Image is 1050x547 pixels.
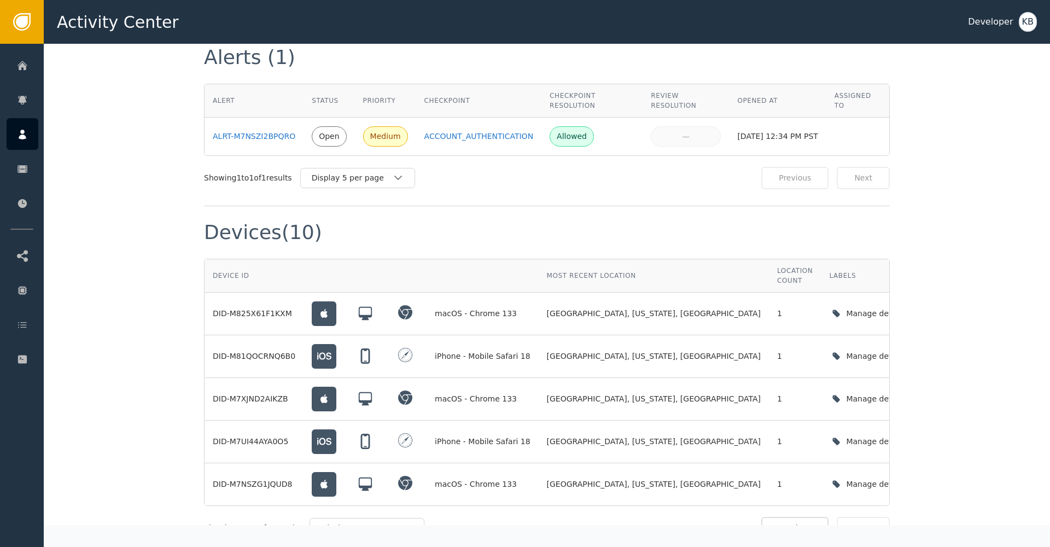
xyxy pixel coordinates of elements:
[557,131,587,142] div: Allowed
[829,388,951,410] button: Manage device labels
[435,479,530,490] div: macOS - Chrome 133
[829,345,951,368] button: Manage device labels
[777,393,813,405] div: 1
[424,131,534,142] a: ACCOUNT_AUTHENTICATION
[321,522,402,534] div: Display 5 per page
[658,131,714,142] div: —
[846,351,932,362] div: Manage device labels
[319,131,339,142] div: Open
[435,308,530,319] div: macOS - Chrome 133
[547,308,761,319] span: [GEOGRAPHIC_DATA], [US_STATE], [GEOGRAPHIC_DATA]
[846,436,932,447] div: Manage device labels
[777,479,813,490] div: 1
[547,479,761,490] span: [GEOGRAPHIC_DATA], [US_STATE], [GEOGRAPHIC_DATA]
[204,522,301,534] div: Showing 6 to 10 of 10 results
[300,168,415,188] button: Display 5 per page
[729,84,826,118] th: Opened At
[304,84,354,118] th: Status
[355,84,416,118] th: Priority
[213,351,295,362] div: DID-M81QOCRNQ6B0
[777,351,813,362] div: 1
[213,308,295,319] div: DID-M825X61F1KXM
[205,259,304,293] th: Device ID
[829,302,951,325] button: Manage device labels
[737,131,818,142] div: [DATE] 12:34 PM PST
[1019,12,1037,32] button: KB
[213,131,295,142] a: ALRT-M7NSZI2BPQRO
[310,518,424,538] button: Display 5 per page
[769,259,821,293] th: Location Count
[435,351,530,362] div: iPhone - Mobile Safari 18
[846,308,932,319] div: Manage device labels
[643,84,729,118] th: Review Resolution
[547,436,761,447] span: [GEOGRAPHIC_DATA], [US_STATE], [GEOGRAPHIC_DATA]
[846,393,932,405] div: Manage device labels
[435,436,530,447] div: iPhone - Mobile Safari 18
[204,172,292,184] div: Showing 1 to 1 of 1 results
[821,259,959,293] th: Labels
[829,473,951,496] button: Manage device labels
[213,436,295,447] div: DID-M7UI44AYA0O5
[761,517,829,539] button: Previous
[312,172,393,184] div: Display 5 per page
[846,479,932,490] div: Manage device labels
[547,351,761,362] span: [GEOGRAPHIC_DATA], [US_STATE], [GEOGRAPHIC_DATA]
[204,223,322,242] div: Devices (10)
[826,84,889,118] th: Assigned To
[370,131,401,142] div: Medium
[829,430,951,453] button: Manage device labels
[777,436,813,447] div: 1
[539,259,769,293] th: Most Recent Location
[213,393,295,405] div: DID-M7XJND2AIKZB
[204,48,295,67] div: Alerts (1)
[541,84,643,118] th: Checkpoint Resolution
[213,479,295,490] div: DID-M7NSZG1JQUD8
[968,15,1013,28] div: Developer
[57,10,179,34] span: Activity Center
[777,308,813,319] div: 1
[435,393,530,405] div: macOS - Chrome 133
[205,84,304,118] th: Alert
[547,393,761,405] span: [GEOGRAPHIC_DATA], [US_STATE], [GEOGRAPHIC_DATA]
[416,84,542,118] th: Checkpoint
